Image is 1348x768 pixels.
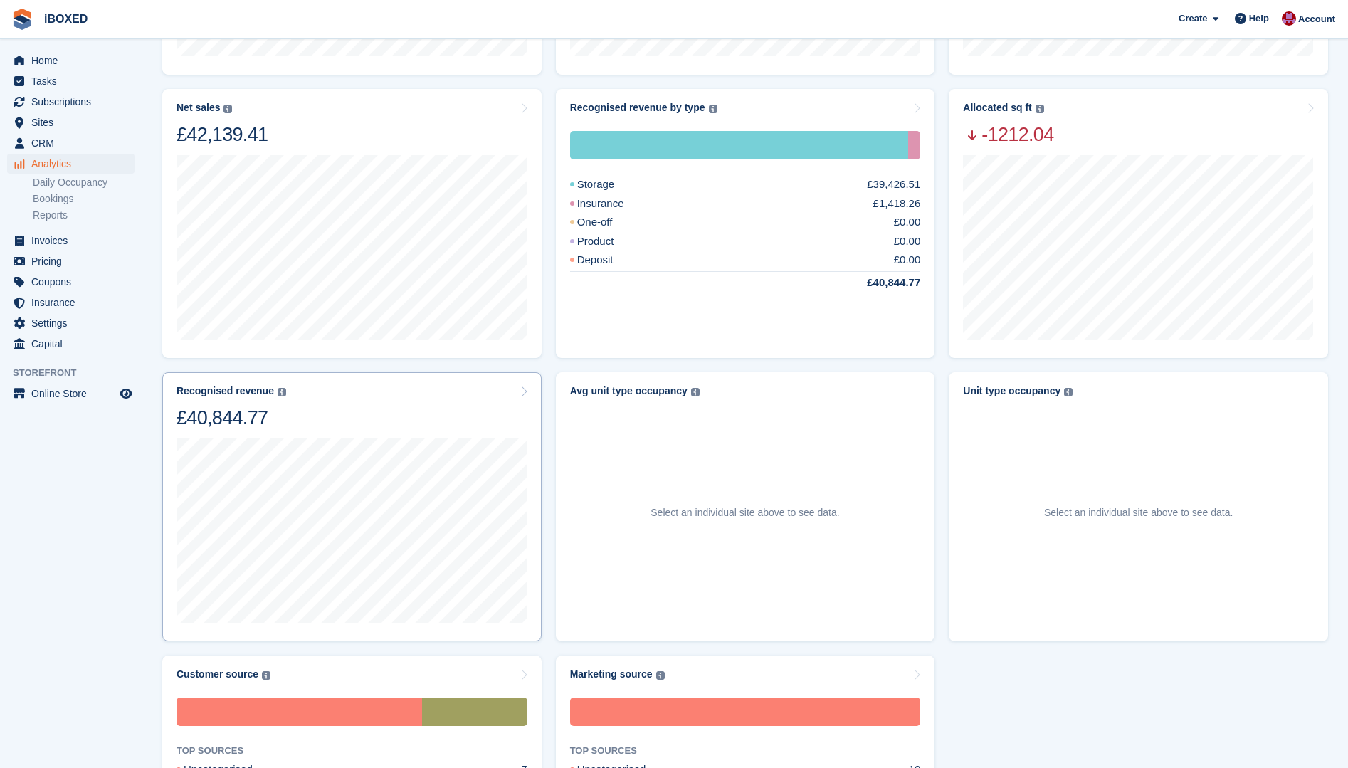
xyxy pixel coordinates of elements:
a: Preview store [117,385,135,402]
div: Net sales [177,102,220,114]
span: Coupons [31,272,117,292]
div: Unit type interest [422,698,527,726]
div: Deposit [570,252,648,268]
a: menu [7,231,135,251]
div: Marketing source [570,668,653,680]
a: menu [7,293,135,312]
a: menu [7,92,135,112]
img: icon-info-grey-7440780725fd019a000dd9b08b2336e03edf1995a4989e88bcd33f0948082b44.svg [278,388,286,396]
div: One-off [570,214,647,231]
div: £40,844.77 [833,275,920,291]
a: menu [7,112,135,132]
span: Settings [31,313,117,333]
div: £40,844.77 [177,406,286,430]
div: £1,418.26 [873,196,921,212]
span: Insurance [31,293,117,312]
a: Bookings [33,192,135,206]
div: Storage [570,177,649,193]
div: £42,139.41 [177,122,268,147]
img: icon-info-grey-7440780725fd019a000dd9b08b2336e03edf1995a4989e88bcd33f0948082b44.svg [262,671,270,680]
img: icon-info-grey-7440780725fd019a000dd9b08b2336e03edf1995a4989e88bcd33f0948082b44.svg [691,388,700,396]
div: Storage [570,131,909,159]
span: Home [31,51,117,70]
a: menu [7,71,135,91]
div: £39,426.51 [867,177,920,193]
span: Invoices [31,231,117,251]
span: Help [1249,11,1269,26]
span: CRM [31,133,117,153]
div: £0.00 [894,214,921,231]
a: menu [7,313,135,333]
img: Amanda Forder [1282,11,1296,26]
a: menu [7,154,135,174]
img: icon-info-grey-7440780725fd019a000dd9b08b2336e03edf1995a4989e88bcd33f0948082b44.svg [1036,105,1044,113]
div: Uncategorised [570,698,921,726]
span: Storefront [13,366,142,380]
span: Online Store [31,384,117,404]
img: icon-info-grey-7440780725fd019a000dd9b08b2336e03edf1995a4989e88bcd33f0948082b44.svg [656,671,665,680]
div: TOP SOURCES [177,743,527,758]
span: -1212.04 [963,122,1053,147]
a: menu [7,272,135,292]
p: Select an individual site above to see data. [651,505,839,520]
div: Avg unit type occupancy [570,385,688,397]
a: menu [7,51,135,70]
img: icon-info-grey-7440780725fd019a000dd9b08b2336e03edf1995a4989e88bcd33f0948082b44.svg [1064,388,1073,396]
div: Recognised revenue [177,385,274,397]
span: Tasks [31,71,117,91]
div: Uncategorised [177,698,422,726]
span: Create [1179,11,1207,26]
div: TOP SOURCES [570,743,921,758]
img: icon-info-grey-7440780725fd019a000dd9b08b2336e03edf1995a4989e88bcd33f0948082b44.svg [223,105,232,113]
span: Sites [31,112,117,132]
div: Insurance [570,196,658,212]
div: £0.00 [894,252,921,268]
a: menu [7,133,135,153]
a: menu [7,334,135,354]
a: Reports [33,209,135,222]
div: Unit type occupancy [963,385,1060,397]
a: iBOXED [38,7,93,31]
div: Product [570,233,648,250]
a: Daily Occupancy [33,176,135,189]
span: Account [1298,12,1335,26]
img: stora-icon-8386f47178a22dfd0bd8f6a31ec36ba5ce8667c1dd55bd0f319d3a0aa187defe.svg [11,9,33,30]
a: menu [7,384,135,404]
span: Capital [31,334,117,354]
div: Recognised revenue by type [570,102,705,114]
img: icon-info-grey-7440780725fd019a000dd9b08b2336e03edf1995a4989e88bcd33f0948082b44.svg [709,105,717,113]
a: menu [7,251,135,271]
span: Pricing [31,251,117,271]
div: £0.00 [894,233,921,250]
p: Select an individual site above to see data. [1044,505,1233,520]
span: Analytics [31,154,117,174]
div: Allocated sq ft [963,102,1031,114]
span: Subscriptions [31,92,117,112]
div: Customer source [177,668,258,680]
div: Insurance [908,131,920,159]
